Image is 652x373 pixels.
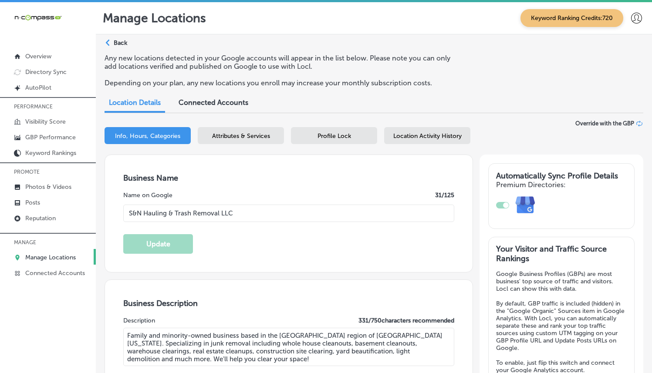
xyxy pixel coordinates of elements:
p: Back [114,39,127,47]
p: Manage Locations [25,254,76,261]
button: Update [123,234,193,254]
span: Profile Lock [318,132,351,140]
p: By default, GBP traffic is included (hidden) in the "Google Organic" Sources item in Google Analy... [496,300,627,352]
p: AutoPilot [25,84,51,91]
p: Depending on your plan, any new locations you enroll may increase your monthly subscription costs. [105,79,455,87]
span: Attributes & Services [212,132,270,140]
p: Connected Accounts [25,269,85,277]
p: Reputation [25,215,56,222]
label: Name on Google [123,192,172,199]
p: Photos & Videos [25,183,71,191]
p: Overview [25,53,51,60]
p: Manage Locations [103,11,206,25]
h3: Your Visitor and Traffic Source Rankings [496,244,627,263]
h3: Business Name [123,173,454,183]
h4: Premium Directories: [496,181,627,189]
img: e7ababfa220611ac49bdb491a11684a6.png [509,189,542,222]
textarea: Family and minority-owned business based in the [GEOGRAPHIC_DATA] region of [GEOGRAPHIC_DATA][US_... [123,328,454,366]
input: Enter Location Name [123,205,454,222]
span: Connected Accounts [179,98,248,107]
span: Location Details [109,98,161,107]
p: Google Business Profiles (GBPs) are most business' top source of traffic and visitors. Locl can s... [496,270,627,292]
p: Posts [25,199,40,206]
label: 31 /125 [435,192,454,199]
p: GBP Performance [25,134,76,141]
p: Directory Sync [25,68,67,76]
p: Keyword Rankings [25,149,76,157]
label: 331 / 750 characters recommended [358,317,454,324]
h3: Business Description [123,299,454,308]
img: 660ab0bf-5cc7-4cb8-ba1c-48b5ae0f18e60NCTV_CLogo_TV_Black_-500x88.png [14,13,62,22]
label: Description [123,317,155,324]
p: Any new locations detected in your Google accounts will appear in the list below. Please note you... [105,54,455,71]
span: Location Activity History [393,132,462,140]
span: Keyword Ranking Credits: 720 [520,9,623,27]
span: Override with the GBP [575,120,634,127]
h3: Automatically Sync Profile Details [496,171,627,181]
span: Info, Hours, Categories [115,132,180,140]
p: Visibility Score [25,118,66,125]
